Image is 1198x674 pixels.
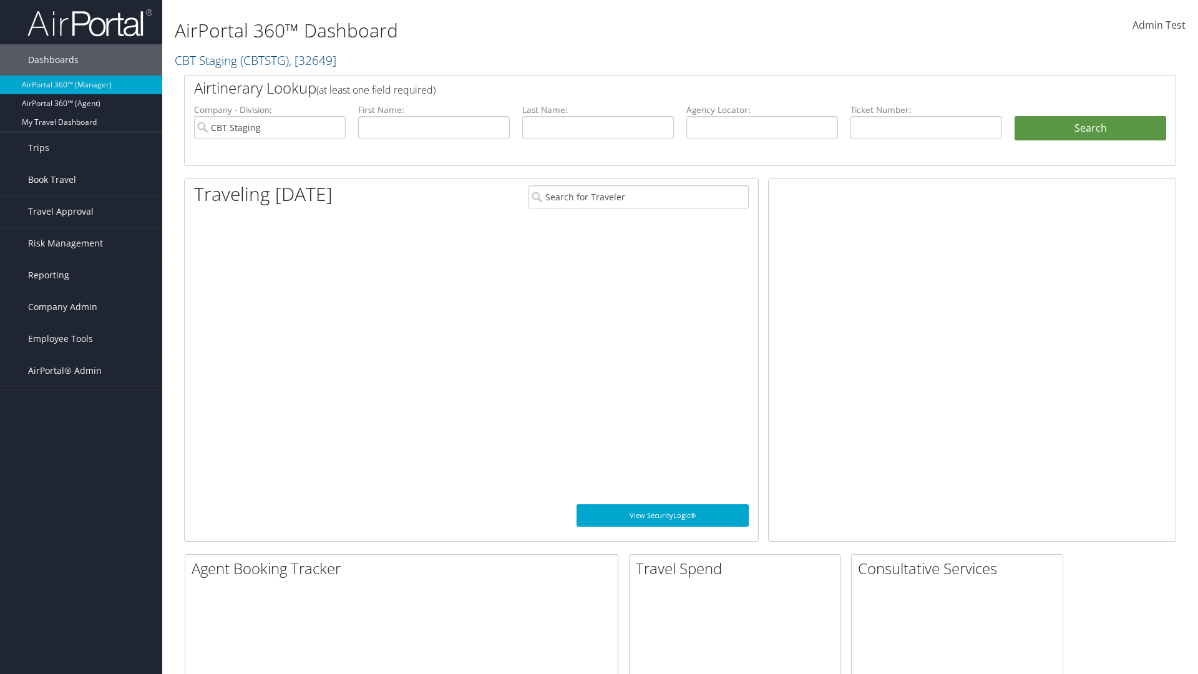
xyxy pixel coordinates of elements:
span: Dashboards [28,44,79,76]
span: Book Travel [28,164,76,195]
span: ( CBTSTG ) [240,52,289,69]
img: airportal-logo.png [27,8,152,37]
h2: Agent Booking Tracker [192,558,618,579]
span: Risk Management [28,228,103,259]
a: CBT Staging [175,52,336,69]
span: Travel Approval [28,196,94,227]
span: Reporting [28,260,69,291]
label: Ticket Number: [850,104,1002,116]
span: Employee Tools [28,323,93,354]
h1: Traveling [DATE] [194,181,333,207]
span: (at least one field required) [316,83,436,97]
h2: Consultative Services [858,558,1063,579]
span: , [ 32649 ] [289,52,336,69]
span: AirPortal® Admin [28,355,102,386]
h2: Travel Spend [636,558,840,579]
button: Search [1015,116,1166,141]
span: Trips [28,132,49,164]
h1: AirPortal 360™ Dashboard [175,17,849,44]
h2: Airtinerary Lookup [194,77,1084,99]
span: Company Admin [28,291,97,323]
span: Admin Test [1132,18,1186,32]
label: Last Name: [522,104,674,116]
a: View SecurityLogic® [577,504,749,527]
a: Admin Test [1132,6,1186,45]
label: First Name: [358,104,510,116]
label: Company - Division: [194,104,346,116]
label: Agency Locator: [686,104,838,116]
input: Search for Traveler [528,185,749,208]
